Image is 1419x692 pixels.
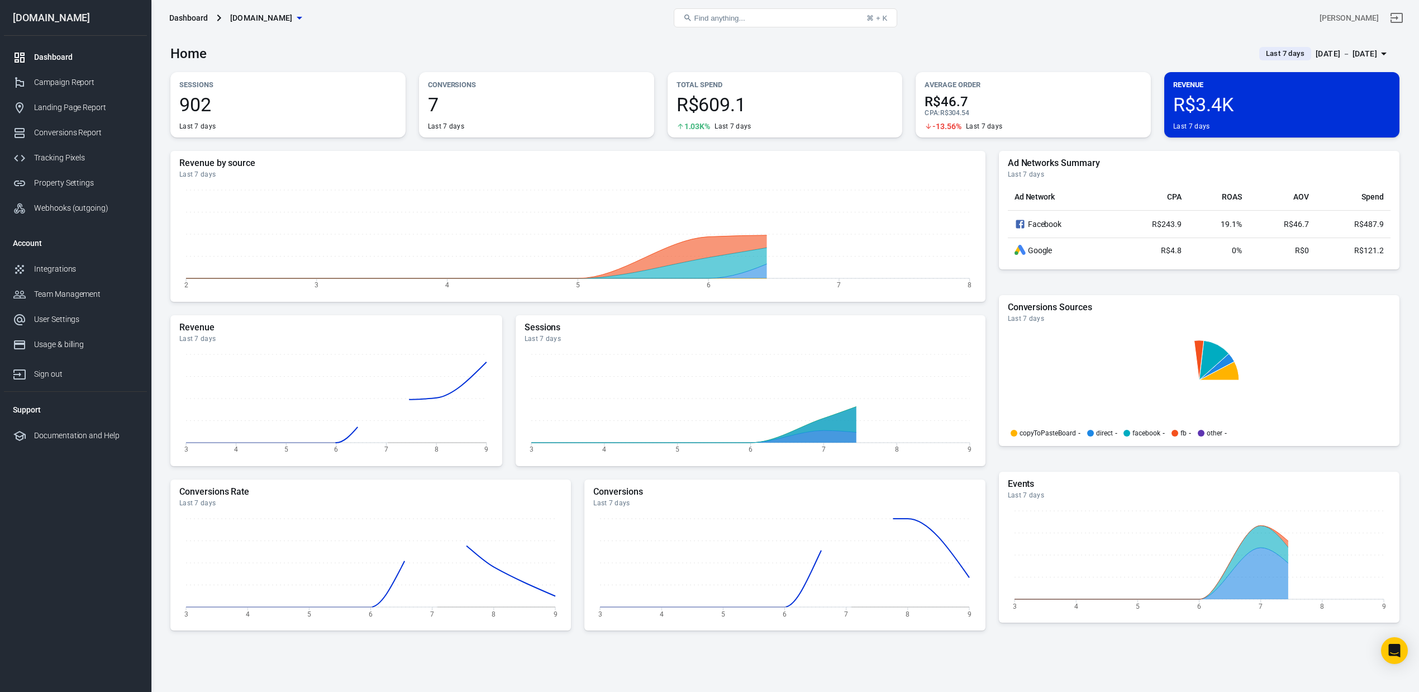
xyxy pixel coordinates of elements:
tspan: 6 [783,610,787,618]
h3: Home [170,46,207,61]
tspan: 7 [845,610,849,618]
a: Usage & billing [4,332,147,357]
h5: Revenue by source [179,158,977,169]
span: R$0 [1295,246,1309,255]
tspan: 3 [184,445,188,453]
svg: Facebook Ads [1015,217,1026,231]
tspan: 6 [749,445,753,453]
div: Last 7 days [428,122,464,131]
tspan: 5 [721,610,725,618]
tspan: 9 [484,445,488,453]
div: Last 7 days [1008,491,1391,500]
th: ROAS [1188,183,1249,211]
a: Sign out [1383,4,1410,31]
tspan: 5 [675,445,679,453]
span: R$304.54 [940,109,970,117]
tspan: 8 [435,445,439,453]
div: Open Intercom Messenger [1381,637,1408,664]
span: - [1189,430,1191,437]
a: Webhooks (outgoing) [4,196,147,221]
tspan: 7 [384,445,388,453]
tspan: 3 [315,281,318,289]
th: AOV [1249,183,1316,211]
span: Find anything... [694,14,745,22]
div: Last 7 days [1008,314,1391,323]
p: Revenue [1173,79,1391,91]
tspan: 7 [1259,602,1263,610]
h5: Revenue [179,322,493,333]
span: 0% [1232,246,1242,255]
tspan: 4 [445,281,449,289]
tspan: 6 [1197,602,1201,610]
span: R$3.4K [1173,95,1391,114]
tspan: 9 [554,610,558,618]
a: Landing Page Report [4,95,147,120]
th: Ad Network [1008,183,1114,211]
div: Last 7 days [179,499,562,508]
tspan: 7 [430,610,434,618]
tspan: 4 [602,445,606,453]
tspan: 6 [707,281,711,289]
span: 1.03K% [684,122,711,130]
th: CPA [1113,183,1188,211]
div: Last 7 days [179,122,216,131]
p: direct [1096,430,1113,437]
h5: Ad Networks Summary [1008,158,1391,169]
div: Last 7 days [1173,122,1210,131]
tspan: 5 [576,281,580,289]
div: Last 7 days [715,122,751,131]
span: 19.1% [1221,220,1242,229]
h5: Conversions [593,486,976,497]
div: [DATE] － [DATE] [1316,47,1377,61]
p: other [1207,430,1222,437]
p: Conversions [428,79,645,91]
div: ⌘ + K [866,14,887,22]
div: Documentation and Help [34,430,138,442]
div: Last 7 days [966,122,1002,131]
th: Spend [1316,183,1391,211]
tspan: 4 [234,445,238,453]
tspan: 8 [1320,602,1324,610]
tspan: 8 [906,610,910,618]
div: Dashboard [169,12,208,23]
div: Google [1015,245,1107,256]
a: Dashboard [4,45,147,70]
div: Account id: 7D9VSqxT [1320,12,1379,24]
div: Facebook [1015,217,1107,231]
span: R$46.7 [1284,220,1309,229]
li: Support [4,396,147,423]
div: Campaign Report [34,77,138,88]
tspan: 3 [184,610,188,618]
span: - [1115,430,1117,437]
span: R$609.1 [677,95,894,114]
span: R$46.7 [925,95,1142,108]
p: fb [1180,430,1187,437]
tspan: 9 [968,610,972,618]
tspan: 4 [660,610,664,618]
h5: Events [1008,478,1391,490]
span: - [1078,430,1080,437]
tspan: 5 [1136,602,1140,610]
tspan: 6 [334,445,338,453]
div: Sign out [34,368,138,380]
span: zurahome.es [230,11,293,25]
button: [DOMAIN_NAME] [226,8,306,29]
span: R$243.9 [1152,220,1182,229]
span: R$121.2 [1354,246,1384,255]
tspan: 7 [837,281,841,289]
li: Account [4,230,147,257]
div: Tracking Pixels [34,152,138,164]
p: Total Spend [677,79,894,91]
a: Tracking Pixels [4,145,147,170]
tspan: 3 [529,445,533,453]
a: Team Management [4,282,147,307]
div: Landing Page Report [34,102,138,113]
div: Property Settings [34,177,138,189]
div: Last 7 days [1008,170,1391,179]
tspan: 5 [307,610,311,618]
div: User Settings [34,314,138,325]
div: Google Ads [1015,245,1026,256]
tspan: 8 [894,445,898,453]
tspan: 9 [1382,602,1385,610]
tspan: 4 [246,610,250,618]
